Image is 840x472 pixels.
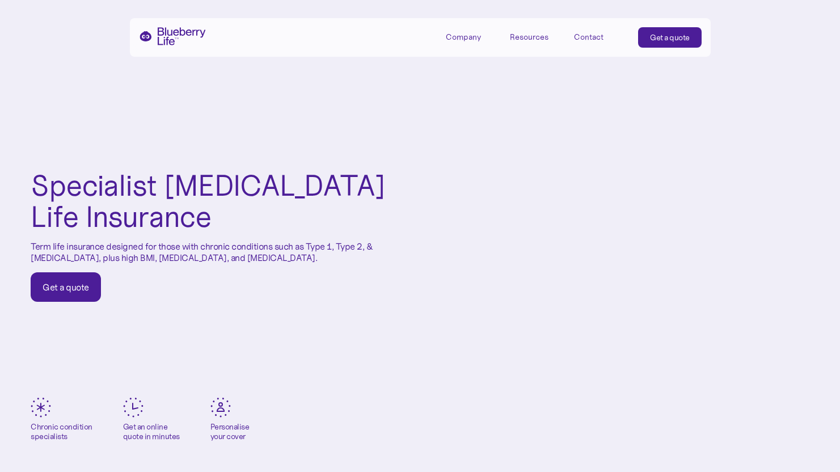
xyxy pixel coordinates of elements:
div: Personalise your cover [210,422,250,441]
a: Get a quote [638,27,702,48]
div: Get a quote [650,32,690,43]
a: home [139,27,206,45]
div: Resources [510,32,548,42]
p: Term life insurance designed for those with chronic conditions such as Type 1, Type 2, & [MEDICAL... [31,241,390,263]
h1: Specialist [MEDICAL_DATA] Life Insurance [31,170,390,232]
a: Get a quote [31,272,101,302]
div: Contact [574,32,603,42]
div: Company [446,32,481,42]
div: Chronic condition specialists [31,422,92,441]
div: Company [446,27,497,46]
div: Get an online quote in minutes [123,422,180,441]
a: Contact [574,27,625,46]
div: Get a quote [43,281,89,293]
div: Resources [510,27,561,46]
